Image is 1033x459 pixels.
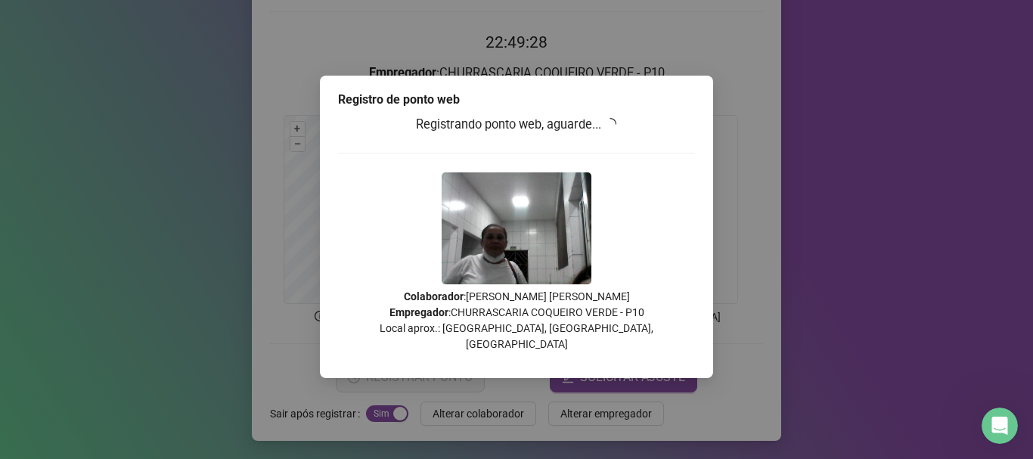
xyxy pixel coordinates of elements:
img: Z [442,172,591,284]
strong: Empregador [389,306,448,318]
iframe: Intercom live chat [982,408,1018,444]
h3: Registrando ponto web, aguarde... [338,115,695,135]
strong: Colaborador [404,290,464,302]
span: loading [604,118,616,130]
p: : [PERSON_NAME] [PERSON_NAME] : CHURRASCARIA COQUEIRO VERDE - P10 Local aprox.: [GEOGRAPHIC_DATA]... [338,289,695,352]
div: Registro de ponto web [338,91,695,109]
